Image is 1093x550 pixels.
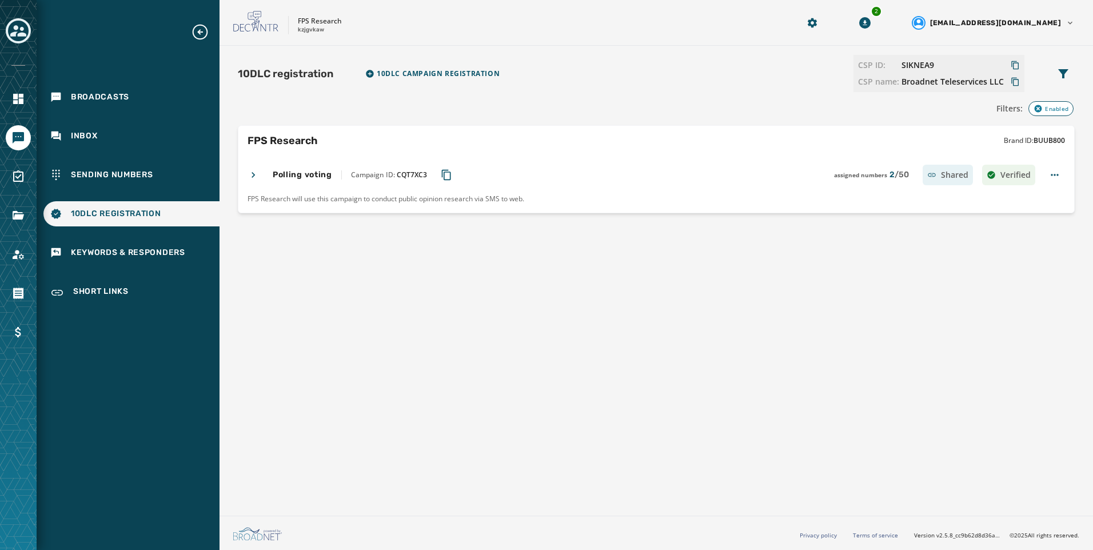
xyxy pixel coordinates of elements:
[71,91,129,103] span: Broadcasts
[901,76,1004,87] button: Copy CSP Name
[1011,76,1020,87] button: Copy CSP Name to clipboard
[71,208,161,220] span: 10DLC Registration
[853,531,898,539] a: Terms of service
[298,17,342,26] p: FPS Research
[834,169,887,181] span: assigned numbers
[1052,62,1075,85] button: Filters menu
[6,164,31,189] a: Navigate to Surveys
[895,170,909,180] span: / 50
[901,76,1004,87] span: Broadnet Teleservices LLC
[923,165,973,185] div: Shared
[996,103,1023,114] span: Filters:
[273,169,332,181] h4: Polling voting
[298,26,324,34] p: kzjgvkaw
[6,18,31,43] button: Toggle account select drawer
[1028,101,1074,116] div: Enabled
[73,286,129,300] span: Short Links
[930,18,1061,27] span: [EMAIL_ADDRESS][DOMAIN_NAME]
[351,170,427,180] span: Campaign ID:
[43,201,220,226] a: Navigate to 10DLC Registration
[43,162,220,188] a: Navigate to Sending Numbers
[436,165,457,185] button: Copy Campaign ID to clipboard
[901,59,1004,71] button: Copy CSP ID
[248,133,318,149] h2: FPS Research
[858,76,899,87] span: CSP name:
[43,85,220,110] a: Navigate to Broadcasts
[901,59,934,71] span: SIKNEA9
[855,13,875,33] button: Download Menu
[71,130,98,142] span: Inbox
[71,247,185,258] span: Keywords & Responders
[802,13,823,33] button: Manage global settings
[6,203,31,228] a: Navigate to Files
[800,531,837,539] a: Privacy policy
[361,65,504,83] button: Import TCR Campaign
[397,170,427,180] span: CQT7XC3
[982,165,1035,185] div: Verified
[871,6,882,17] div: 2
[191,23,218,41] button: Expand sub nav menu
[889,169,909,181] span: 2
[6,125,31,150] a: Navigate to Messaging
[238,66,333,82] h1: 10DLC registration
[43,279,220,306] a: Navigate to Short Links
[907,11,1079,34] button: User settings
[377,69,500,78] span: 10DLC Campaign registration
[6,86,31,111] a: Navigate to Home
[1010,531,1079,539] span: © 2025 All rights reserved.
[858,59,899,71] span: CSP ID:
[43,123,220,149] a: Navigate to Inbox
[43,240,220,265] a: Navigate to Keywords & Responders
[248,194,1065,204] span: FPS Research will use this campaign to conduct public opinion research via SMS to web.
[936,531,1000,540] span: v2.5.8_cc9b62d8d36ac40d66e6ee4009d0e0f304571100
[71,169,153,181] span: Sending Numbers
[914,531,1000,540] span: Version
[1011,59,1020,71] button: Copy CSP ID to clipboard
[6,281,31,306] a: Navigate to Orders
[1034,135,1065,145] span: BUUB800
[1004,136,1065,145] span: Brand ID:
[6,242,31,267] a: Navigate to Account
[6,320,31,345] a: Navigate to Billing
